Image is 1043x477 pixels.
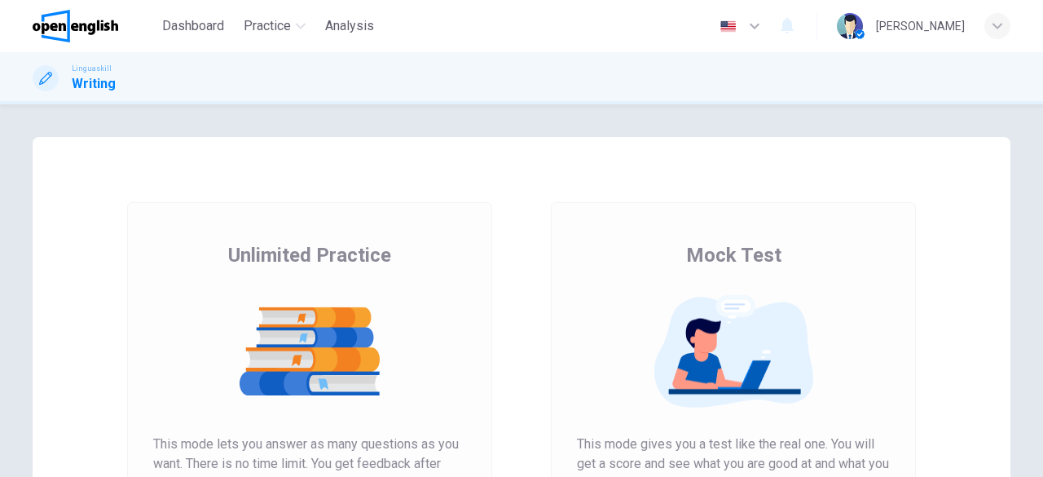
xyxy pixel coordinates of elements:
h1: Writing [72,74,116,94]
span: Mock Test [686,242,781,268]
span: Unlimited Practice [228,242,391,268]
button: Dashboard [156,11,231,41]
a: OpenEnglish logo [33,10,156,42]
span: Practice [244,16,291,36]
img: Profile picture [837,13,863,39]
img: OpenEnglish logo [33,10,118,42]
img: en [718,20,738,33]
span: Analysis [325,16,374,36]
button: Practice [237,11,312,41]
span: Dashboard [162,16,224,36]
div: [PERSON_NAME] [876,16,965,36]
span: Linguaskill [72,63,112,74]
button: Analysis [319,11,381,41]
